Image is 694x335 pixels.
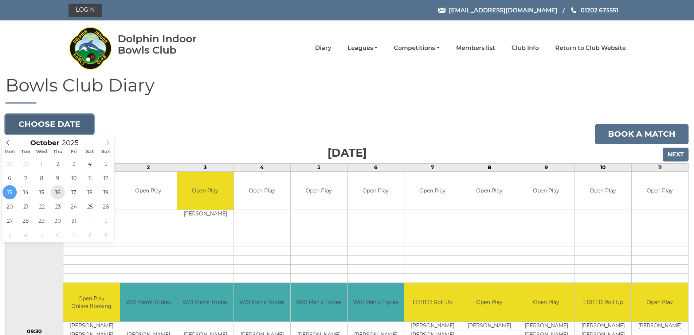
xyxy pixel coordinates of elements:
[99,157,113,171] span: October 5, 2025
[177,163,234,171] td: 3
[35,214,49,228] span: October 29, 2025
[575,322,631,331] td: [PERSON_NAME]
[51,199,65,214] span: October 23, 2025
[120,172,177,210] td: Open Play
[63,283,120,322] td: Open Play Online Booking
[555,44,626,52] a: Return to Club Website
[663,148,689,161] input: Next
[83,185,97,199] span: October 18, 2025
[291,172,347,210] td: Open Play
[19,228,33,242] span: November 4, 2025
[120,163,177,171] td: 2
[51,157,65,171] span: October 2, 2025
[35,199,49,214] span: October 22, 2025
[68,23,112,74] img: Dolphin Indoor Bowls Club
[461,172,518,210] td: Open Play
[59,139,88,147] input: Scroll to increment
[571,7,576,13] img: Phone us
[456,44,495,52] a: Members list
[18,149,34,154] span: Tue
[67,214,81,228] span: October 31, 2025
[461,322,518,331] td: [PERSON_NAME]
[290,163,347,171] td: 5
[595,124,689,144] a: Book a match
[570,6,618,15] a: Phone us 01202 675551
[51,214,65,228] span: October 30, 2025
[68,4,102,17] a: Login
[83,199,97,214] span: October 25, 2025
[66,149,82,154] span: Fri
[632,172,688,210] td: Open Play
[82,149,98,154] span: Sat
[19,157,33,171] span: September 30, 2025
[404,322,461,331] td: [PERSON_NAME]
[449,7,557,13] span: [EMAIL_ADDRESS][DOMAIN_NAME]
[404,163,461,171] td: 7
[575,283,631,322] td: EDITED Roll Up
[19,171,33,185] span: October 7, 2025
[19,214,33,228] span: October 28, 2025
[51,185,65,199] span: October 16, 2025
[35,228,49,242] span: November 5, 2025
[347,163,404,171] td: 6
[177,210,234,219] td: [PERSON_NAME]
[30,140,59,147] span: Scroll to increment
[461,283,518,322] td: Open Play
[99,171,113,185] span: October 12, 2025
[438,6,557,15] a: Email [EMAIL_ADDRESS][DOMAIN_NAME]
[511,44,539,52] a: Club Info
[3,214,17,228] span: October 27, 2025
[291,283,347,322] td: W01 Men's Triples
[35,157,49,171] span: October 1, 2025
[518,283,575,322] td: Open Play
[234,172,290,210] td: Open Play
[34,149,50,154] span: Wed
[315,44,331,52] a: Diary
[67,228,81,242] span: November 7, 2025
[120,283,177,322] td: W01 Men's Triples
[63,322,120,331] td: [PERSON_NAME]
[575,172,631,210] td: Open Play
[83,228,97,242] span: November 8, 2025
[19,185,33,199] span: October 14, 2025
[98,149,114,154] span: Sun
[632,322,688,331] td: [PERSON_NAME]
[67,157,81,171] span: October 3, 2025
[461,163,518,171] td: 8
[99,214,113,228] span: November 2, 2025
[438,8,446,13] img: Email
[177,172,234,210] td: Open Play
[99,199,113,214] span: October 26, 2025
[234,163,290,171] td: 4
[83,214,97,228] span: November 1, 2025
[35,185,49,199] span: October 15, 2025
[348,44,377,52] a: Leagues
[348,172,404,210] td: Open Play
[632,283,688,322] td: Open Play
[581,7,618,13] span: 01202 675551
[99,185,113,199] span: October 19, 2025
[234,283,290,322] td: W01 Men's Triples
[67,199,81,214] span: October 24, 2025
[51,171,65,185] span: October 9, 2025
[177,283,234,322] td: W01 Men's Triples
[3,199,17,214] span: October 20, 2025
[83,171,97,185] span: October 11, 2025
[518,172,575,210] td: Open Play
[50,149,66,154] span: Thu
[67,171,81,185] span: October 10, 2025
[3,228,17,242] span: November 3, 2025
[5,114,94,134] button: Choose date
[3,185,17,199] span: October 13, 2025
[394,44,439,52] a: Competitions
[404,172,461,210] td: Open Play
[3,157,17,171] span: September 29, 2025
[35,171,49,185] span: October 8, 2025
[575,163,631,171] td: 10
[67,185,81,199] span: October 17, 2025
[19,199,33,214] span: October 21, 2025
[3,171,17,185] span: October 6, 2025
[118,33,220,56] div: Dolphin Indoor Bowls Club
[51,228,65,242] span: November 6, 2025
[2,149,18,154] span: Mon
